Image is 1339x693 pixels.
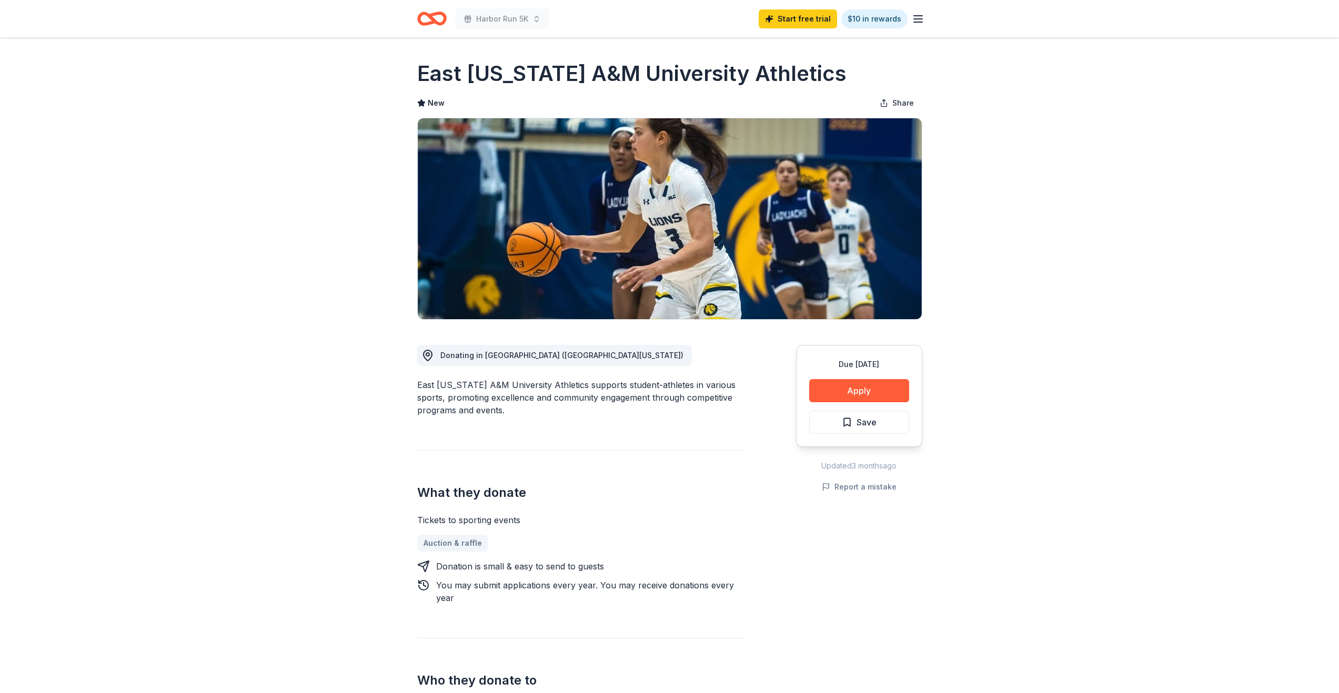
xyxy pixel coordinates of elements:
[759,9,837,28] a: Start free trial
[809,411,909,434] button: Save
[436,560,604,573] div: Donation is small & easy to send to guests
[418,118,922,319] img: Image for East Texas A&M University Athletics
[417,484,746,501] h2: What they donate
[417,379,746,416] div: East [US_STATE] A&M University Athletics supports student-athletes in various sports, promoting e...
[440,351,683,360] span: Donating in [GEOGRAPHIC_DATA] ([GEOGRAPHIC_DATA][US_STATE])
[417,514,746,526] div: Tickets to sporting events
[892,97,914,109] span: Share
[809,358,909,371] div: Due [DATE]
[417,6,447,31] a: Home
[871,93,922,114] button: Share
[455,8,549,29] button: Harbor Run 5K
[841,9,908,28] a: $10 in rewards
[417,672,746,689] h2: Who they donate to
[822,481,897,493] button: Report a mistake
[809,379,909,402] button: Apply
[417,535,488,552] a: Auction & raffle
[428,97,445,109] span: New
[476,13,528,25] span: Harbor Run 5K
[857,415,877,429] span: Save
[417,59,847,88] h1: East [US_STATE] A&M University Athletics
[796,460,922,472] div: Updated 3 months ago
[436,579,746,604] div: You may submit applications every year . You may receive donations every year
